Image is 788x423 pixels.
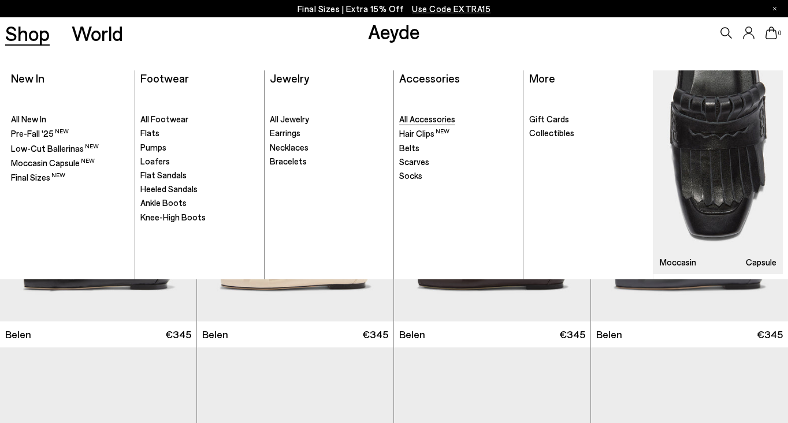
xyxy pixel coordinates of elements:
[140,114,258,125] a: All Footwear
[140,156,170,166] span: Loafers
[270,128,388,139] a: Earrings
[529,128,574,138] span: Collectibles
[653,70,782,274] a: Moccasin Capsule
[653,70,782,274] img: Mobile_e6eede4d-78b8-4bd1-ae2a-4197e375e133_900x.jpg
[591,321,788,347] a: Belen €345
[399,143,419,153] span: Belts
[140,128,159,138] span: Flats
[140,142,166,152] span: Pumps
[11,143,99,154] span: Low-Cut Ballerinas
[399,71,460,85] a: Accessories
[412,3,490,14] span: Navigate to /collections/ss25-final-sizes
[399,170,422,181] span: Socks
[140,197,187,208] span: Ankle Boots
[11,158,95,168] span: Moccasin Capsule
[777,30,783,36] span: 0
[5,23,50,43] a: Shop
[140,212,258,223] a: Knee-High Boots
[140,170,258,181] a: Flat Sandals
[140,170,187,180] span: Flat Sandals
[5,327,31,342] span: Belen
[399,143,517,154] a: Belts
[270,142,308,152] span: Necklaces
[399,128,517,140] a: Hair Clips
[765,27,777,39] a: 0
[399,114,455,124] span: All Accessories
[270,114,388,125] a: All Jewelry
[270,142,388,154] a: Necklaces
[140,128,258,139] a: Flats
[399,170,517,182] a: Socks
[529,71,555,85] a: More
[11,172,65,182] span: Final Sizes
[298,2,491,16] p: Final Sizes | Extra 15% Off
[72,23,123,43] a: World
[140,184,198,194] span: Heeled Sandals
[11,114,129,125] a: All New In
[270,71,309,85] a: Jewelry
[399,156,429,167] span: Scarves
[270,114,309,124] span: All Jewelry
[660,258,696,267] h3: Moccasin
[362,327,388,342] span: €345
[529,114,648,125] a: Gift Cards
[202,327,228,342] span: Belen
[11,171,129,184] a: Final Sizes
[11,157,129,169] a: Moccasin Capsule
[165,327,191,342] span: €345
[596,327,622,342] span: Belen
[11,114,46,124] span: All New In
[11,143,129,155] a: Low-Cut Ballerinas
[746,258,776,267] h3: Capsule
[197,321,393,347] a: Belen €345
[270,156,307,166] span: Bracelets
[140,184,258,195] a: Heeled Sandals
[140,71,189,85] a: Footwear
[394,321,590,347] a: Belen €345
[140,197,258,209] a: Ankle Boots
[140,114,188,124] span: All Footwear
[399,327,425,342] span: Belen
[399,156,517,168] a: Scarves
[529,114,569,124] span: Gift Cards
[368,19,420,43] a: Aeyde
[270,156,388,167] a: Bracelets
[140,212,206,222] span: Knee-High Boots
[11,71,44,85] a: New In
[559,327,585,342] span: €345
[399,128,449,138] span: Hair Clips
[11,128,69,138] span: Pre-Fall '25
[11,128,129,140] a: Pre-Fall '25
[399,114,517,125] a: All Accessories
[270,128,300,138] span: Earrings
[757,327,783,342] span: €345
[529,128,648,139] a: Collectibles
[140,156,258,167] a: Loafers
[140,142,258,154] a: Pumps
